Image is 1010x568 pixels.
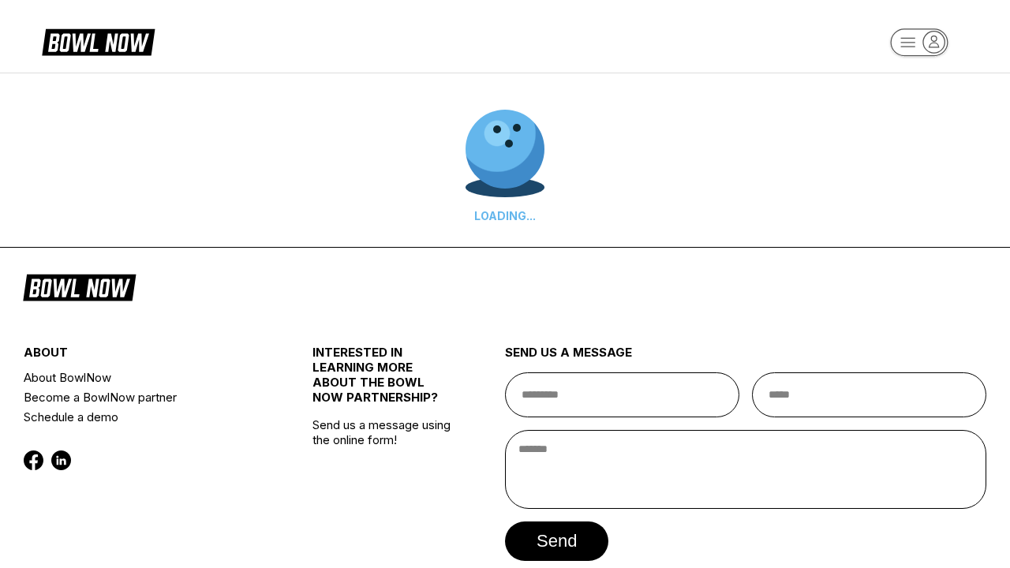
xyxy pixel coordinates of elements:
[466,209,544,222] div: LOADING...
[505,345,986,372] div: send us a message
[24,407,264,427] a: Schedule a demo
[24,345,264,368] div: about
[24,368,264,387] a: About BowlNow
[24,387,264,407] a: Become a BowlNow partner
[312,345,457,417] div: INTERESTED IN LEARNING MORE ABOUT THE BOWL NOW PARTNERSHIP?
[505,521,608,561] button: send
